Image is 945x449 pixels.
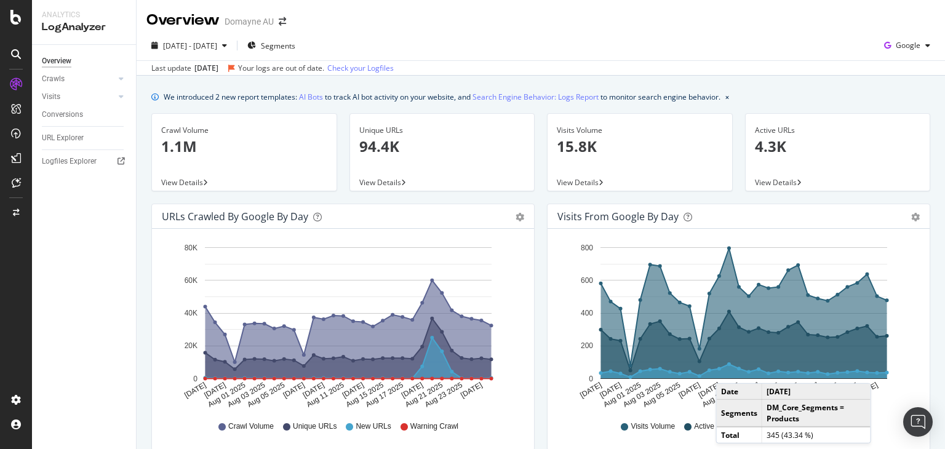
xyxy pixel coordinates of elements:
[621,381,662,409] text: Aug 03 2025
[903,407,933,437] div: Open Intercom Messenger
[755,177,797,188] span: View Details
[183,381,207,400] text: [DATE]
[161,125,327,136] div: Crawl Volume
[42,10,126,20] div: Analytics
[42,55,71,68] div: Overview
[146,36,232,55] button: [DATE] - [DATE]
[161,177,203,188] span: View Details
[301,381,326,400] text: [DATE]
[42,55,127,68] a: Overview
[242,36,300,55] button: Segments
[42,132,127,145] a: URL Explorer
[896,40,920,50] span: Google
[185,309,197,317] text: 40K
[185,244,197,252] text: 80K
[589,375,593,383] text: 0
[42,132,84,145] div: URL Explorer
[282,381,306,400] text: [DATE]
[762,427,871,443] td: 345 (43.34 %)
[598,381,623,400] text: [DATE]
[578,381,603,400] text: [DATE]
[762,400,871,427] td: DM_Core_Segments = Products
[581,276,593,285] text: 600
[722,88,732,106] button: close banner
[459,381,484,400] text: [DATE]
[677,381,702,400] text: [DATE]
[238,63,324,74] div: Your logs are out of date.
[879,36,935,55] button: Google
[194,63,218,74] div: [DATE]
[359,136,525,157] p: 94.4K
[42,155,97,168] div: Logfiles Explorer
[162,239,520,410] svg: A chart.
[581,244,593,252] text: 800
[602,381,642,409] text: Aug 01 2025
[151,90,930,103] div: info banner
[641,381,682,409] text: Aug 05 2025
[225,15,274,28] div: Domayne AU
[164,90,720,103] div: We introduced 2 new report templates: to track AI bot activity on your website, and to monitor se...
[755,136,921,157] p: 4.3K
[42,108,83,121] div: Conversions
[345,381,385,409] text: Aug 15 2025
[631,421,675,432] span: Visits Volume
[162,210,308,223] div: URLs Crawled by Google by day
[359,125,525,136] div: Unique URLs
[557,210,679,223] div: Visits from Google by day
[185,276,197,285] text: 60K
[410,421,458,432] span: Warning Crawl
[151,63,394,74] div: Last update
[400,381,425,400] text: [DATE]
[206,381,247,409] text: Aug 01 2025
[42,155,127,168] a: Logfiles Explorer
[472,90,599,103] a: Search Engine Behavior: Logs Report
[557,177,599,188] span: View Details
[755,125,921,136] div: Active URLs
[697,381,722,400] text: [DATE]
[341,381,365,400] text: [DATE]
[42,90,60,103] div: Visits
[717,384,762,400] td: Date
[185,342,197,351] text: 20K
[226,381,266,409] text: Aug 03 2025
[228,421,274,432] span: Crawl Volume
[423,381,464,409] text: Aug 23 2025
[193,375,197,383] text: 0
[327,63,394,74] a: Check your Logfiles
[42,73,65,85] div: Crawls
[557,239,915,410] svg: A chart.
[364,381,405,409] text: Aug 17 2025
[245,381,286,409] text: Aug 05 2025
[146,10,220,31] div: Overview
[359,177,401,188] span: View Details
[161,136,327,157] p: 1.1M
[581,309,593,317] text: 400
[694,421,735,432] span: Active URLs
[42,73,115,85] a: Crawls
[356,421,391,432] span: New URLs
[293,421,337,432] span: Unique URLs
[557,136,723,157] p: 15.8K
[717,427,762,443] td: Total
[404,381,444,409] text: Aug 21 2025
[557,125,723,136] div: Visits Volume
[42,90,115,103] a: Visits
[299,90,323,103] a: AI Bots
[516,213,524,221] div: gear
[717,400,762,427] td: Segments
[762,384,871,400] td: [DATE]
[581,342,593,351] text: 200
[42,108,127,121] a: Conversions
[261,41,295,51] span: Segments
[163,41,217,51] span: [DATE] - [DATE]
[42,20,126,34] div: LogAnalyzer
[279,17,286,26] div: arrow-right-arrow-left
[911,213,920,221] div: gear
[305,381,346,409] text: Aug 11 2025
[202,381,227,400] text: [DATE]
